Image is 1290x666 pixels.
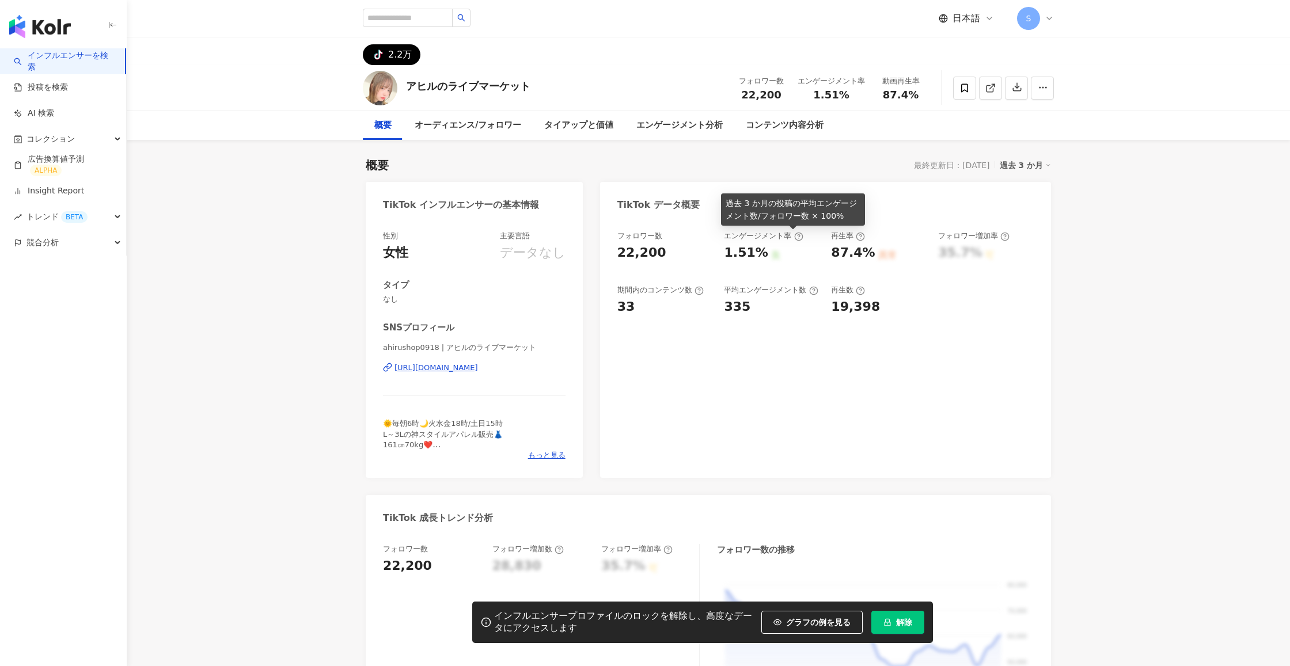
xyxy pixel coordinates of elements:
[415,119,521,132] div: オーディエンス/フォロワー
[457,14,465,22] span: search
[721,193,865,226] div: 過去 3 か月の投稿の平均エンゲージメント数/フォロワー数 × 100%
[374,119,392,132] div: 概要
[492,544,564,554] div: フォロワー増加数
[383,231,398,241] div: 性別
[383,363,566,373] a: [URL][DOMAIN_NAME]
[724,244,768,262] div: 1.51%
[26,230,59,256] span: 競合分析
[9,15,71,38] img: logo
[26,126,75,152] span: コレクション
[741,89,781,101] span: 22,200
[383,512,493,524] div: TikTok 成長トレンド分析
[406,79,530,93] div: アヒルのライブマーケット
[26,204,88,230] span: トレンド
[914,161,989,170] div: 最終更新日：[DATE]
[383,544,428,554] div: フォロワー数
[383,294,566,305] span: なし
[617,231,662,241] div: フォロワー数
[14,154,117,177] a: 広告換算値予測ALPHA
[14,185,84,197] a: Insight Report
[617,199,700,211] div: TikTok データ概要
[363,71,397,105] img: KOL Avatar
[938,231,1010,241] div: フォロワー増加率
[636,119,723,132] div: エンゲージメント分析
[831,231,865,241] div: 再生率
[61,211,88,223] div: BETA
[798,75,865,87] div: エンゲージメント率
[601,544,673,554] div: フォロワー増加率
[14,82,68,93] a: 投稿を検索
[14,50,116,73] a: searchインフルエンサーを検索
[617,285,704,295] div: 期間内のコンテンツ数
[1000,158,1052,173] div: 過去 3 か月
[528,450,566,461] span: もっと見る
[383,199,539,211] div: TikTok インフルエンサーの基本情報
[366,157,389,173] div: 概要
[500,231,530,241] div: 主要言語
[739,75,784,87] div: フォロワー数
[1026,12,1031,25] span: S
[746,119,824,132] div: コンテンツ内容分析
[953,12,980,25] span: 日本語
[871,611,924,634] button: 解除
[761,611,863,634] button: グラフの例を見る
[717,544,795,556] div: フォロワー数の推移
[363,44,420,65] button: 2.2万
[831,285,865,295] div: 再生数
[883,89,919,101] span: 87.4%
[383,322,454,334] div: SNSプロフィール
[831,244,875,262] div: 87.4%
[14,108,54,119] a: AI 検索
[383,557,432,575] div: 22,200
[494,610,756,634] div: インフルエンサープロファイルのロックを解除し、高度なデータにアクセスします
[383,342,566,353] span: ahirushop0918 | アヒルのライブマーケット
[883,618,891,626] span: lock
[831,298,880,316] div: 19,398
[383,244,408,262] div: 女性
[388,47,412,63] div: 2.2万
[786,618,851,627] span: グラフの例を見る
[813,89,849,101] span: 1.51%
[617,244,666,262] div: 22,200
[544,119,613,132] div: タイアップと価値
[879,75,923,87] div: 動画再生率
[383,419,503,470] span: 🌞毎朝6時🌙火水金18時/土日15時 L～3Lの神スタイルアパレル販売👗 161㎝70kg❤️ 購入はURLから ※TikTok LITEでは購入不可🙇
[724,285,818,295] div: 平均エンゲージメント数
[724,231,803,241] div: エンゲージメント率
[383,279,409,291] div: タイプ
[724,298,750,316] div: 335
[14,213,22,221] span: rise
[500,244,566,262] div: データなし
[896,618,912,627] span: 解除
[617,298,635,316] div: 33
[394,363,478,373] div: [URL][DOMAIN_NAME]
